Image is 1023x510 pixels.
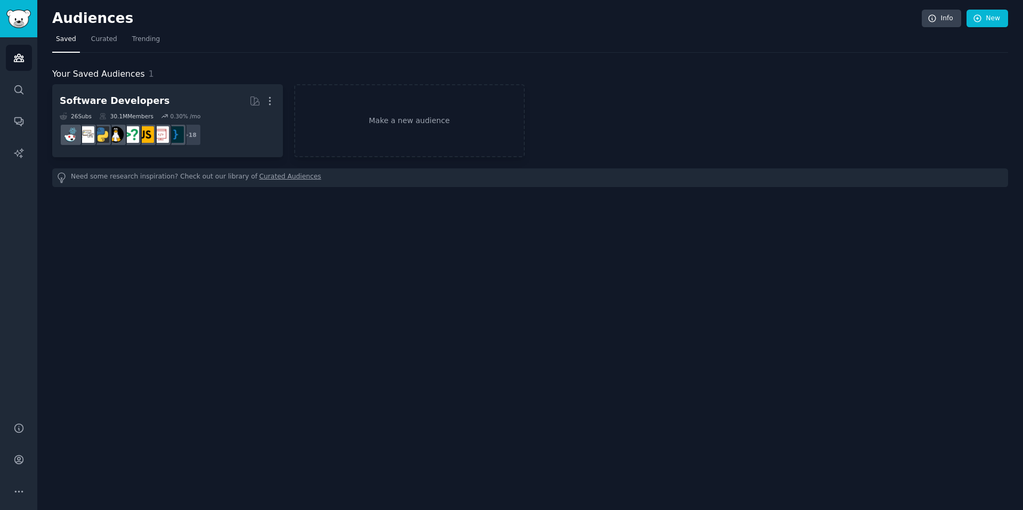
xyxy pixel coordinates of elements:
[78,126,94,143] img: learnpython
[91,35,117,44] span: Curated
[63,126,79,143] img: reactjs
[179,124,201,146] div: + 18
[52,31,80,53] a: Saved
[93,126,109,143] img: Python
[149,69,154,79] span: 1
[170,112,200,120] div: 0.30 % /mo
[52,68,145,81] span: Your Saved Audiences
[259,172,321,183] a: Curated Audiences
[294,84,525,157] a: Make a new audience
[132,35,160,44] span: Trending
[108,126,124,143] img: linux
[99,112,153,120] div: 30.1M Members
[6,10,31,28] img: GummySearch logo
[56,35,76,44] span: Saved
[137,126,154,143] img: javascript
[52,168,1008,187] div: Need some research inspiration? Check out our library of
[60,112,92,120] div: 26 Sub s
[128,31,164,53] a: Trending
[52,84,283,157] a: Software Developers26Subs30.1MMembers0.30% /mo+18programmingwebdevjavascriptcscareerquestionslinu...
[152,126,169,143] img: webdev
[167,126,184,143] img: programming
[60,94,169,108] div: Software Developers
[52,10,922,27] h2: Audiences
[967,10,1008,28] a: New
[123,126,139,143] img: cscareerquestions
[87,31,121,53] a: Curated
[922,10,961,28] a: Info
